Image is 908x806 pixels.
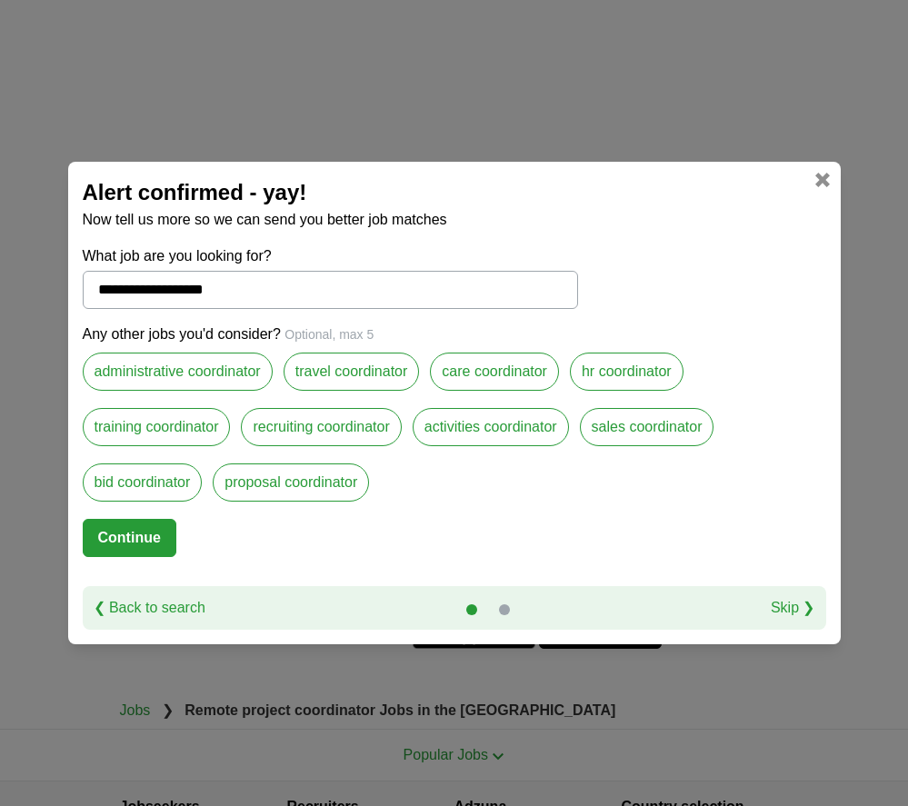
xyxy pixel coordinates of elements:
label: travel coordinator [284,353,420,391]
h2: Alert confirmed - yay! [83,176,826,209]
label: care coordinator [430,353,559,391]
label: administrative coordinator [83,353,273,391]
button: Continue [83,519,176,557]
label: hr coordinator [570,353,683,391]
label: recruiting coordinator [241,408,401,446]
p: Any other jobs you'd consider? [83,323,826,345]
label: sales coordinator [580,408,714,446]
label: activities coordinator [413,408,569,446]
a: Skip ❯ [771,597,815,619]
label: What job are you looking for? [83,245,578,267]
label: bid coordinator [83,463,203,502]
a: ❮ Back to search [94,597,205,619]
label: training coordinator [83,408,231,446]
span: Optional, max 5 [284,327,374,342]
p: Now tell us more so we can send you better job matches [83,209,826,231]
label: proposal coordinator [213,463,369,502]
